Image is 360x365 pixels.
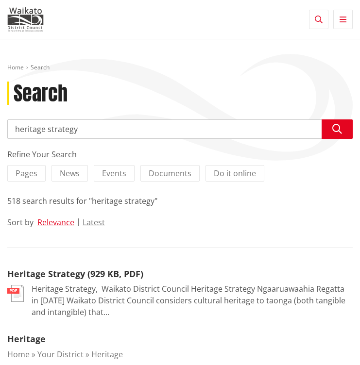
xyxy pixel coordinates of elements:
button: Relevance [37,218,74,227]
div: Sort by [7,216,34,228]
h1: Search [14,82,68,105]
span: News [60,168,80,179]
div: 518 search results for "heritage strategy" [7,195,353,207]
a: Home [7,63,24,71]
a: Heritage [91,349,123,360]
input: Search input [7,119,353,139]
a: Heritage [7,333,46,345]
a: Heritage Strategy (929 KB, PDF) [7,268,143,280]
button: Latest [83,218,105,227]
span: Do it online [214,168,256,179]
img: document-pdf.svg [7,285,24,302]
a: Home [7,349,30,360]
div: Refine Your Search [7,149,353,160]
a: Your District [37,349,84,360]
span: Documents [149,168,191,179]
span: Pages [16,168,37,179]
span: Search [31,63,50,71]
nav: breadcrumb [7,64,353,72]
p: Heritage Strategy, ﻿ Waikato District Council Heritage Strategy Ngaaruawaahia Regatta in [DATE] W... [32,283,353,318]
span: Events [102,168,126,179]
img: Waikato District Council - Te Kaunihera aa Takiwaa o Waikato [7,7,44,32]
